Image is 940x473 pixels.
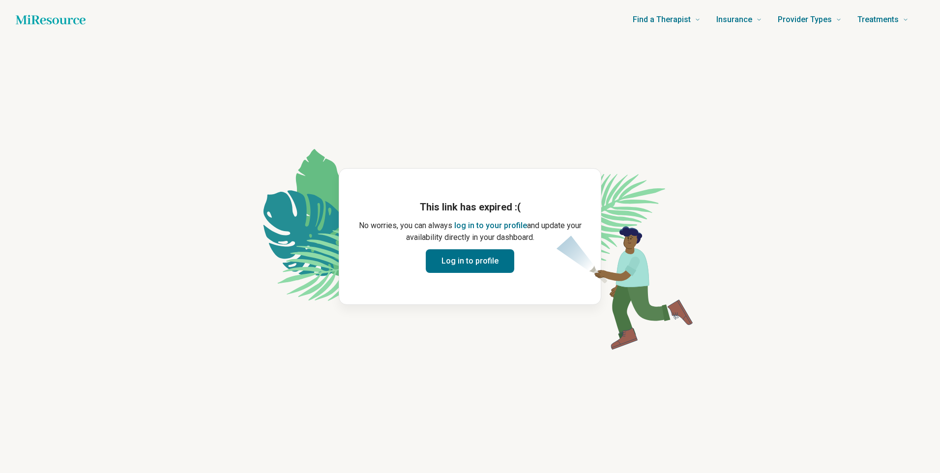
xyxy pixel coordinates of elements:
[716,13,752,27] span: Insurance
[857,13,899,27] span: Treatments
[778,13,832,27] span: Provider Types
[426,249,514,273] button: Log in to profile
[355,220,585,243] p: No worries, you can always and update your availability directly in your dashboard.
[454,220,527,232] button: log in to your profile
[16,10,86,30] a: Home page
[355,200,585,214] h1: This link has expired :(
[633,13,691,27] span: Find a Therapist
